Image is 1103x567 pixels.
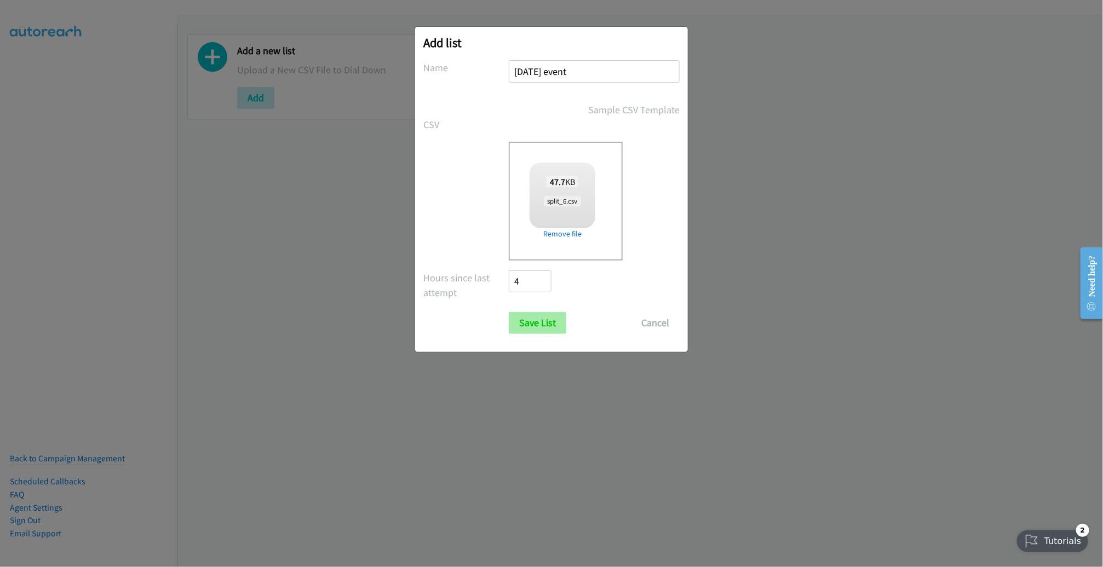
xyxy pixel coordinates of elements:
[1072,240,1103,327] iframe: Resource Center
[544,196,581,206] span: split_6.csv
[423,35,680,50] h2: Add list
[423,60,509,75] label: Name
[1010,519,1095,559] iframe: Checklist
[588,102,680,117] a: Sample CSV Template
[547,176,579,187] span: KB
[423,270,509,300] label: Hours since last attempt
[423,117,509,132] label: CSV
[509,312,566,334] input: Save List
[550,176,565,187] strong: 47.7
[631,312,680,334] button: Cancel
[530,228,595,240] a: Remove file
